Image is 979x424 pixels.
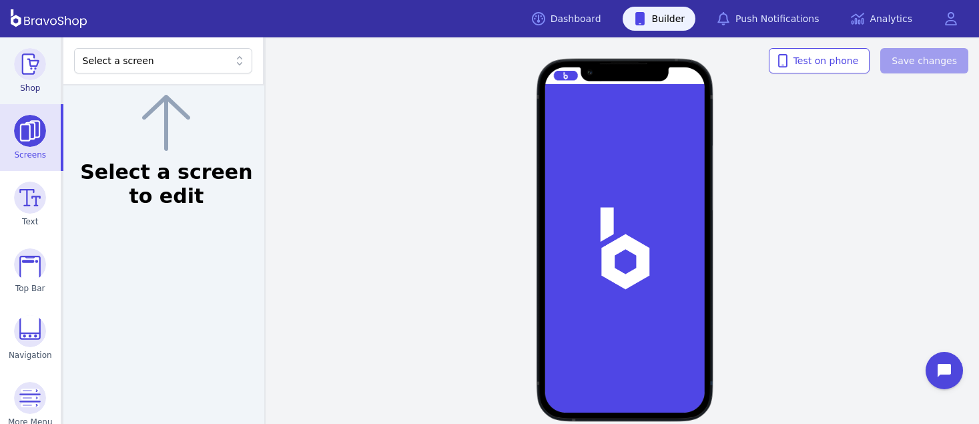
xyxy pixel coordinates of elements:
a: Dashboard [521,7,612,31]
div: Select a screen [83,54,230,67]
span: Save changes [892,54,957,67]
span: Shop [20,83,40,93]
span: Test on phone [780,54,859,67]
img: BravoShop [11,9,87,28]
a: Analytics [840,7,923,31]
span: Text [22,216,38,227]
span: Top Bar [15,283,45,294]
a: Push Notifications [706,7,830,31]
h2: Select a screen to edit [79,160,254,208]
button: Test on phone [769,48,870,73]
a: Builder [623,7,696,31]
span: Navigation [9,350,52,361]
span: Screens [15,150,47,160]
button: Save changes [880,48,968,73]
